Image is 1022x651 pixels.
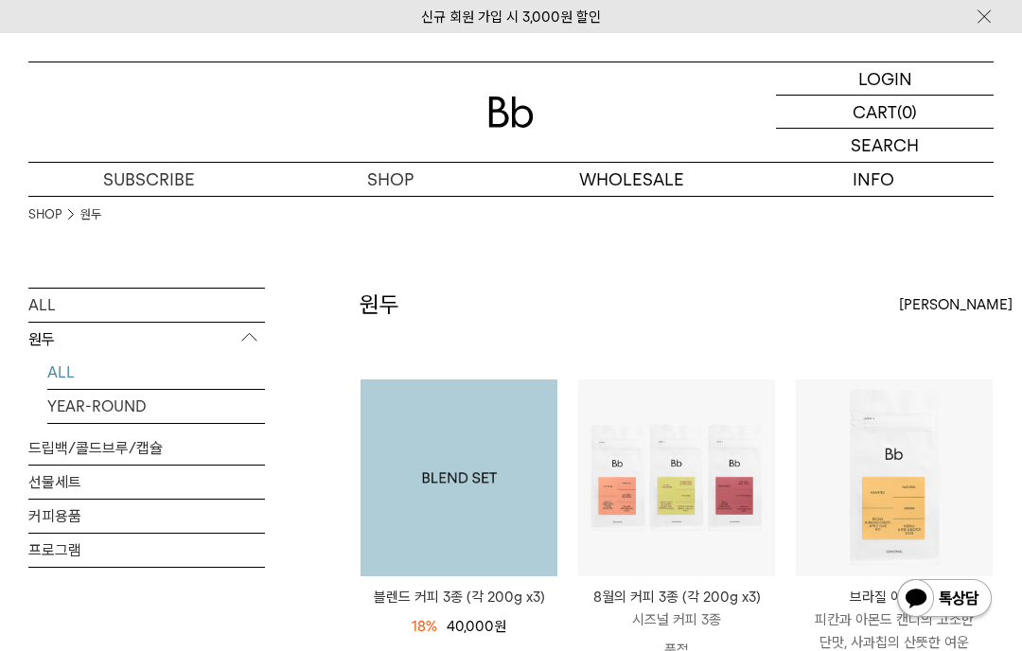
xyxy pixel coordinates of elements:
[776,62,994,96] a: LOGIN
[752,163,994,196] p: INFO
[578,379,775,576] img: 8월의 커피 3종 (각 200g x3)
[28,163,270,196] a: SUBSCRIBE
[270,163,511,196] a: SHOP
[360,289,399,321] h2: 원두
[853,96,897,128] p: CART
[447,618,506,635] span: 40,000
[776,96,994,129] a: CART (0)
[897,96,917,128] p: (0)
[361,379,557,576] a: 블렌드 커피 3종 (각 200g x3)
[80,205,101,224] a: 원두
[28,534,265,567] a: 프로그램
[28,466,265,499] a: 선물세트
[47,424,265,457] a: SEASONAL
[488,97,534,128] img: 로고
[851,129,919,162] p: SEARCH
[899,293,1013,316] span: [PERSON_NAME]
[578,608,775,631] p: 시즈널 커피 3종
[47,390,265,423] a: YEAR-ROUND
[511,163,752,196] p: WHOLESALE
[28,431,265,465] a: 드립백/콜드브루/캡슐
[578,586,775,608] p: 8월의 커피 3종 (각 200g x3)
[28,323,265,357] p: 원두
[361,586,557,608] a: 블렌드 커피 3종 (각 200g x3)
[796,379,993,576] img: 브라질 아란치스
[421,9,601,26] a: 신규 회원 가입 시 3,000원 할인
[494,618,506,635] span: 원
[28,205,62,224] a: SHOP
[858,62,912,95] p: LOGIN
[47,356,265,389] a: ALL
[578,586,775,631] a: 8월의 커피 3종 (각 200g x3) 시즈널 커피 3종
[28,289,265,322] a: ALL
[412,615,437,638] div: 18%
[28,500,265,533] a: 커피용품
[361,379,557,576] img: 1000001179_add2_053.png
[895,577,994,623] img: 카카오톡 채널 1:1 채팅 버튼
[796,586,993,608] p: 브라질 아란치스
